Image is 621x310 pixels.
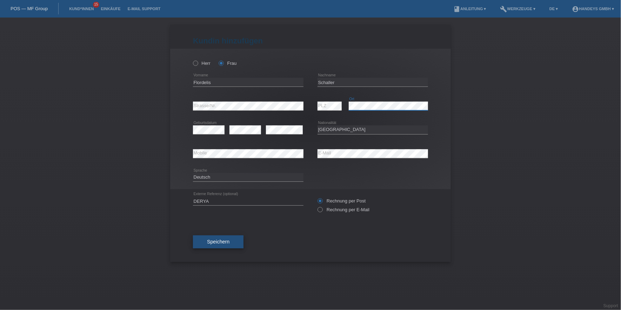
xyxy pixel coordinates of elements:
a: POS — MF Group [11,6,48,11]
i: account_circle [572,6,579,13]
label: Rechnung per E-Mail [318,207,369,212]
button: Speichern [193,235,243,249]
label: Herr [193,61,211,66]
a: account_circleHandeys GmbH ▾ [568,7,617,11]
i: book [453,6,460,13]
a: Einkäufe [97,7,124,11]
span: Speichern [207,239,229,244]
a: buildWerkzeuge ▾ [497,7,539,11]
label: Rechnung per Post [318,198,366,204]
a: Kund*innen [66,7,97,11]
a: bookAnleitung ▾ [450,7,489,11]
input: Rechnung per E-Mail [318,207,322,216]
input: Herr [193,61,198,65]
a: Support [603,303,618,308]
a: E-Mail Support [124,7,164,11]
input: Frau [219,61,223,65]
i: build [500,6,507,13]
a: DE ▾ [546,7,561,11]
input: Rechnung per Post [318,198,322,207]
span: 15 [93,2,99,8]
label: Frau [219,61,236,66]
h1: Kundin hinzufügen [193,36,428,45]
